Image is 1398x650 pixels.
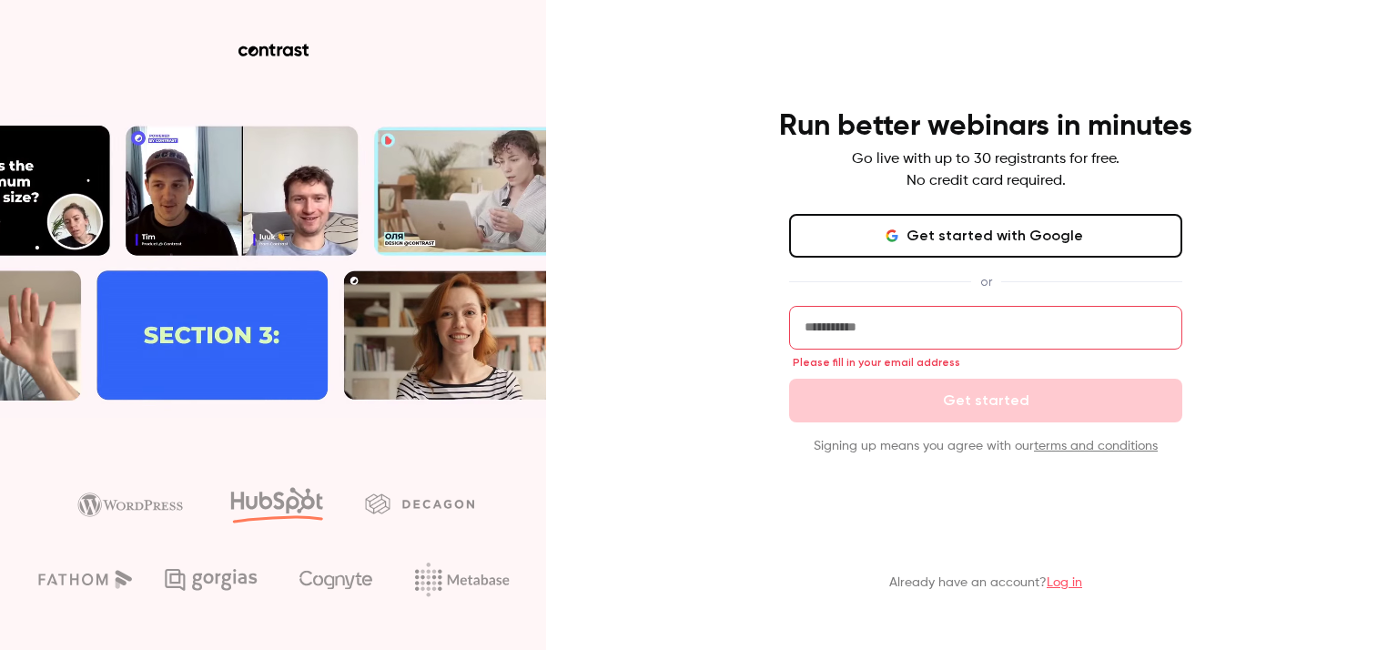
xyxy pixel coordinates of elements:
[789,437,1182,455] p: Signing up means you agree with our
[889,574,1082,592] p: Already have an account?
[793,355,960,370] span: Please fill in your email address
[971,272,1001,291] span: or
[1034,440,1158,452] a: terms and conditions
[1047,576,1082,589] a: Log in
[852,148,1119,192] p: Go live with up to 30 registrants for free. No credit card required.
[365,493,474,513] img: decagon
[779,108,1192,145] h4: Run better webinars in minutes
[789,214,1182,258] button: Get started with Google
